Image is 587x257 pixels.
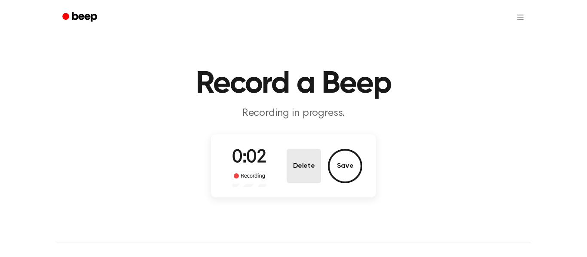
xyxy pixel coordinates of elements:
[73,69,514,100] h1: Record a Beep
[128,106,459,121] p: Recording in progress.
[510,7,531,27] button: Open menu
[328,149,362,183] button: Save Audio Record
[287,149,321,183] button: Delete Audio Record
[232,172,267,180] div: Recording
[232,149,266,167] span: 0:02
[56,9,105,26] a: Beep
